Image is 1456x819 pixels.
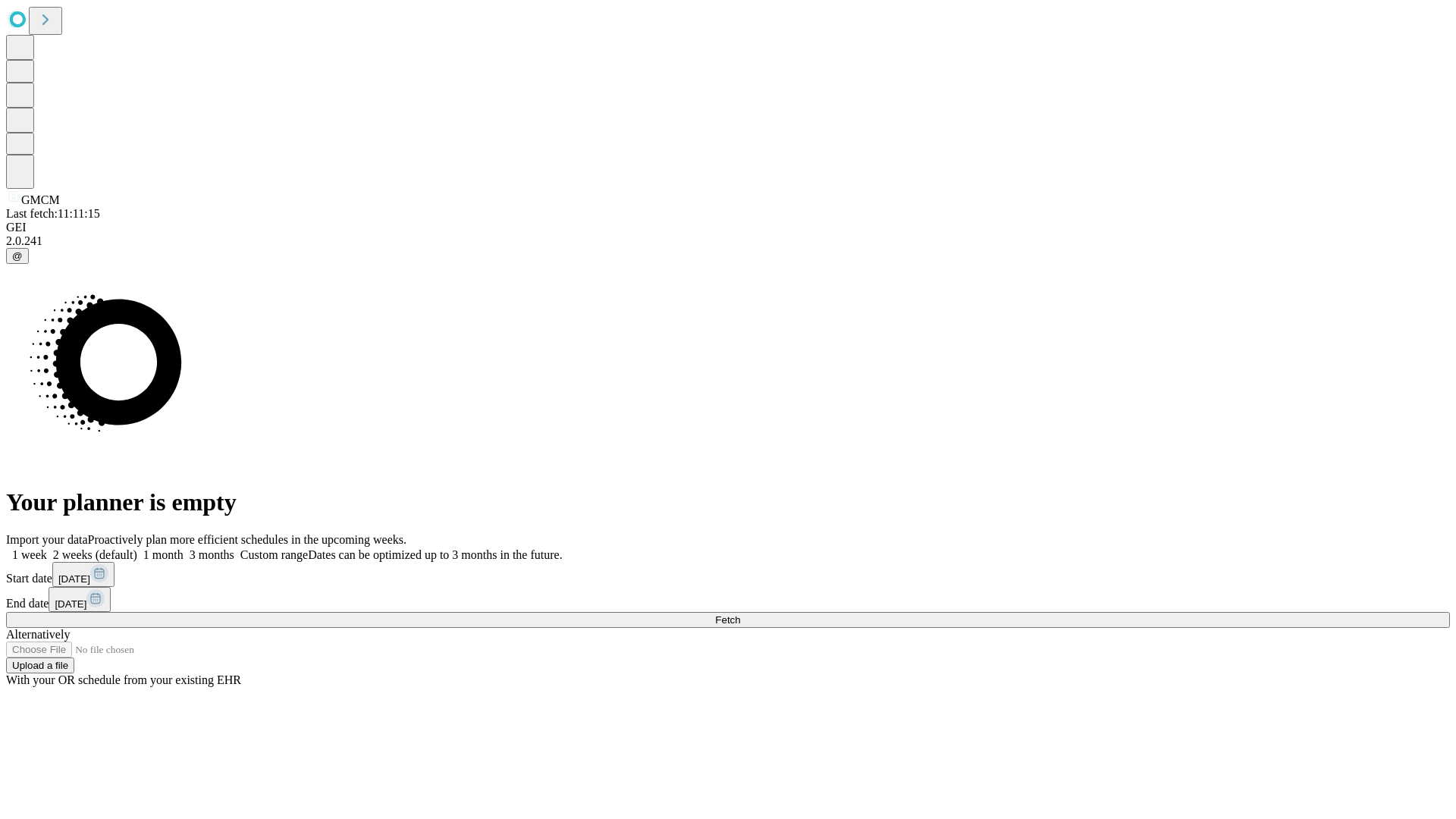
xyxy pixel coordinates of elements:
[52,562,115,587] button: [DATE]
[190,548,234,561] span: 3 months
[308,548,562,561] span: Dates can be optimized up to 3 months in the future.
[12,548,47,561] span: 1 week
[6,207,100,220] span: Last fetch: 11:11:15
[58,573,90,585] span: [DATE]
[6,628,70,641] span: Alternatively
[6,234,1450,248] div: 2.0.241
[6,612,1450,628] button: Fetch
[6,248,29,264] button: @
[6,221,1450,234] div: GEI
[6,488,1450,516] h1: Your planner is empty
[88,533,406,546] span: Proactively plan more efficient schedules in the upcoming weeks.
[6,587,1450,612] div: End date
[715,614,740,626] span: Fetch
[6,673,241,686] span: With your OR schedule from your existing EHR
[6,533,88,546] span: Import your data
[21,193,60,206] span: GMCM
[53,548,137,561] span: 2 weeks (default)
[55,598,86,610] span: [DATE]
[143,548,184,561] span: 1 month
[49,587,111,612] button: [DATE]
[12,250,23,262] span: @
[6,562,1450,587] div: Start date
[240,548,308,561] span: Custom range
[6,657,74,673] button: Upload a file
